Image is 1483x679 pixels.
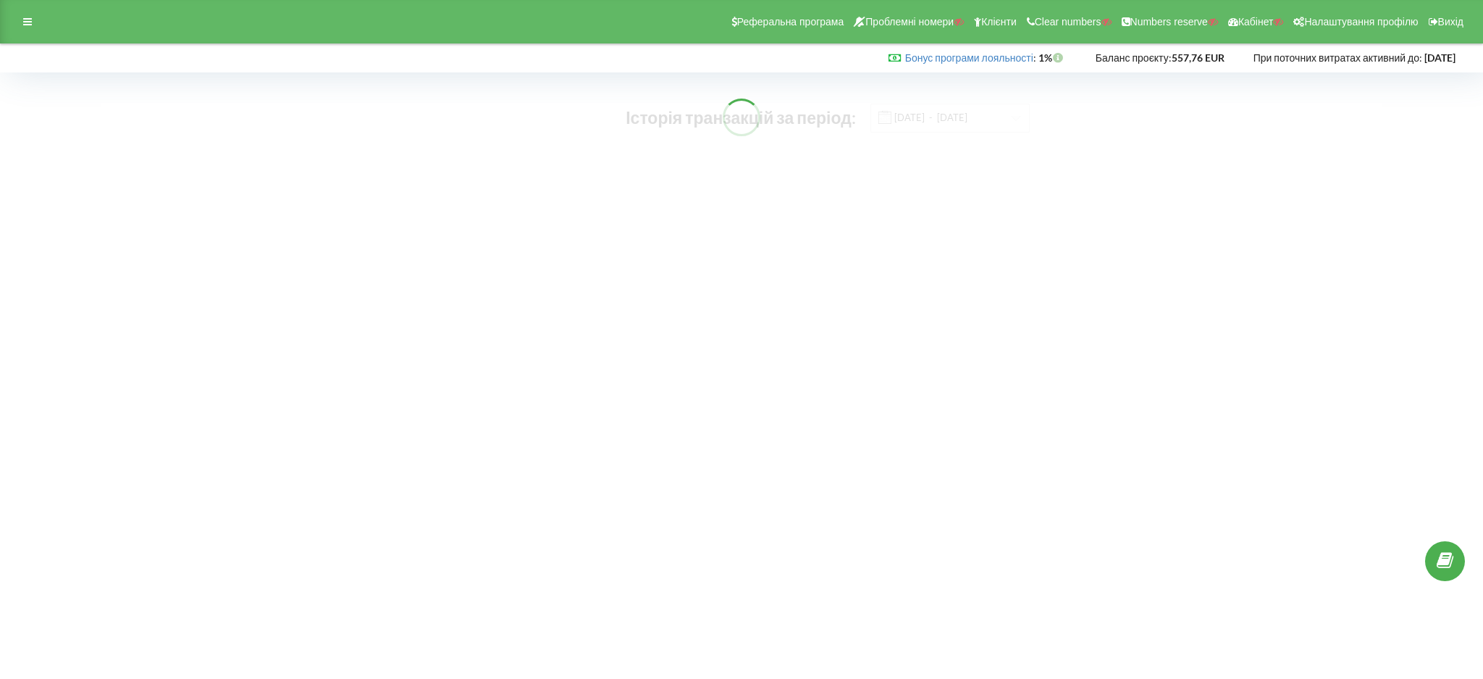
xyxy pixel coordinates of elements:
[1438,16,1463,28] span: Вихід
[865,16,954,28] span: Проблемні номери
[905,51,1036,64] span: :
[981,16,1017,28] span: Клієнти
[1238,16,1274,28] span: Кабінет
[1172,51,1224,64] strong: 557,76 EUR
[1253,51,1422,64] span: При поточних витратах активний до:
[737,16,844,28] span: Реферальна програма
[1038,51,1067,64] strong: 1%
[905,51,1033,64] a: Бонус програми лояльності
[1035,16,1101,28] span: Clear numbers
[1130,16,1208,28] span: Numbers reserve
[1096,51,1172,64] span: Баланс проєкту:
[1304,16,1418,28] span: Налаштування профілю
[1424,51,1455,64] strong: [DATE]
